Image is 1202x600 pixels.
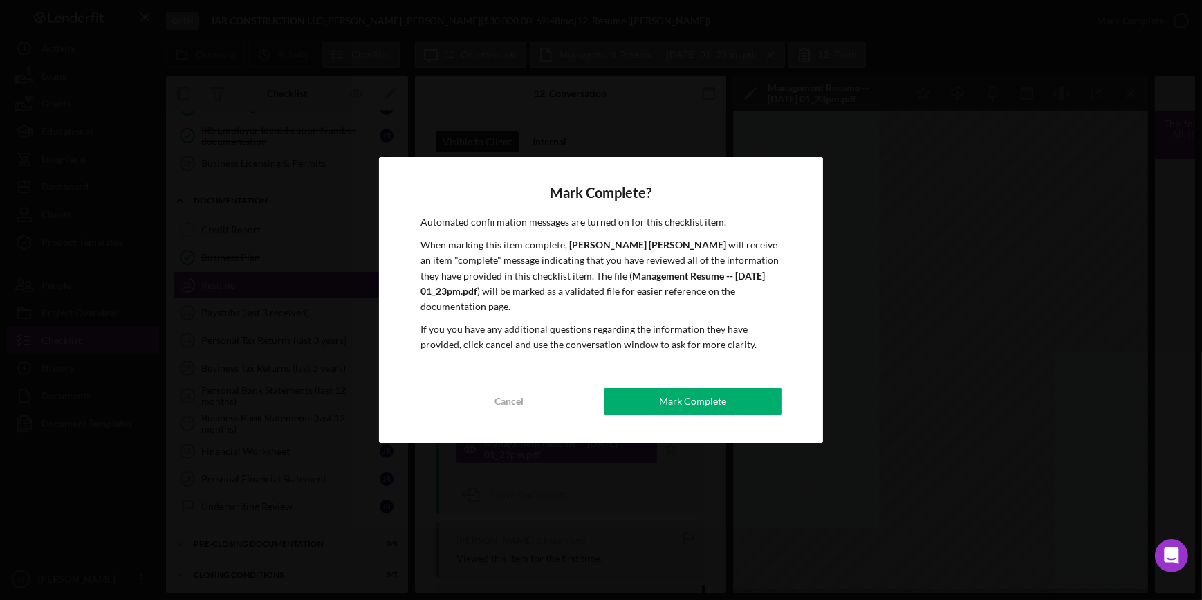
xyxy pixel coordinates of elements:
[494,388,524,415] div: Cancel
[569,239,726,251] b: [PERSON_NAME] [PERSON_NAME]
[420,185,781,201] h4: Mark Complete?
[420,237,781,315] p: When marking this item complete, will receive an item "complete" message indicating that you have...
[420,215,781,230] p: Automated confirmation messages are turned on for this checklist item.
[420,388,598,415] button: Cancel
[604,388,782,415] button: Mark Complete
[1155,539,1188,572] div: Open Intercom Messenger
[420,322,781,353] p: If you you have any additional questions regarding the information they have provided, click canc...
[659,388,726,415] div: Mark Complete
